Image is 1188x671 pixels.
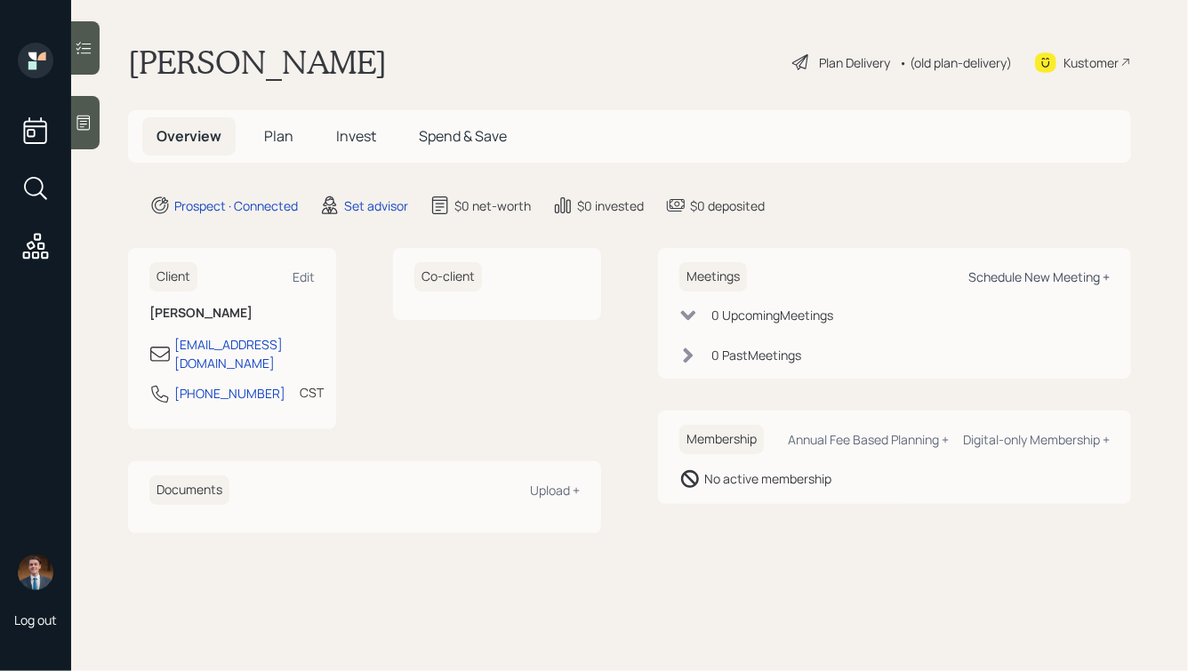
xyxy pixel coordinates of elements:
img: hunter_neumayer.jpg [18,555,53,590]
div: [EMAIL_ADDRESS][DOMAIN_NAME] [174,335,315,372]
div: 0 Upcoming Meeting s [711,306,833,324]
h6: Documents [149,475,229,505]
span: Overview [157,126,221,146]
div: 0 Past Meeting s [711,346,801,364]
div: Plan Delivery [819,53,890,72]
div: No active membership [704,469,831,488]
div: Annual Fee Based Planning + [788,431,949,448]
h1: [PERSON_NAME] [128,43,387,82]
div: $0 invested [577,196,644,215]
div: Prospect · Connected [174,196,298,215]
div: $0 net-worth [454,196,531,215]
div: [PHONE_NUMBER] [174,384,285,403]
h6: Membership [679,425,764,454]
h6: Meetings [679,262,747,292]
span: Plan [264,126,293,146]
div: Log out [14,611,57,628]
div: Set advisor [344,196,408,215]
span: Invest [336,126,376,146]
span: Spend & Save [419,126,507,146]
div: Edit [293,268,315,285]
div: Kustomer [1064,53,1119,72]
h6: [PERSON_NAME] [149,306,315,321]
div: • (old plan-delivery) [899,53,1012,72]
div: $0 deposited [690,196,765,215]
div: Digital-only Membership + [963,431,1110,448]
h6: Co-client [414,262,482,292]
div: Upload + [530,482,580,499]
div: CST [300,383,324,402]
div: Schedule New Meeting + [968,268,1110,285]
h6: Client [149,262,197,292]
